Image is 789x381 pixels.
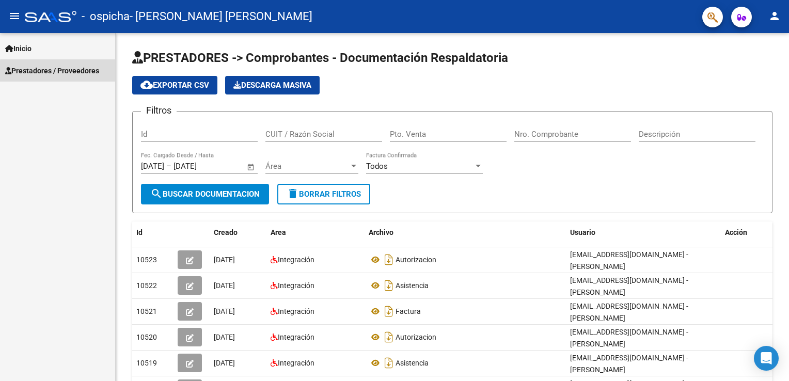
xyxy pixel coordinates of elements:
span: - [PERSON_NAME] [PERSON_NAME] [130,5,312,28]
span: Integración [278,281,314,290]
span: Archivo [369,228,393,236]
span: 10522 [136,281,157,290]
i: Descargar documento [382,251,396,268]
span: [EMAIL_ADDRESS][DOMAIN_NAME] - [PERSON_NAME] [570,250,688,271]
span: Acción [725,228,747,236]
button: Exportar CSV [132,76,217,94]
span: Prestadores / Proveedores [5,65,99,76]
span: [DATE] [214,359,235,367]
span: [DATE] [214,307,235,315]
i: Descargar documento [382,277,396,294]
span: Integración [278,359,314,367]
span: [EMAIL_ADDRESS][DOMAIN_NAME] - [PERSON_NAME] [570,302,688,322]
span: Usuario [570,228,595,236]
span: 10520 [136,333,157,341]
h3: Filtros [141,103,177,118]
mat-icon: menu [8,10,21,22]
i: Descargar documento [382,355,396,371]
span: Creado [214,228,238,236]
datatable-header-cell: Id [132,221,173,244]
datatable-header-cell: Area [266,221,365,244]
input: Fecha inicio [141,162,164,171]
span: Buscar Documentacion [150,189,260,199]
span: Inicio [5,43,31,54]
span: 10519 [136,359,157,367]
i: Descargar documento [382,329,396,345]
span: [EMAIL_ADDRESS][DOMAIN_NAME] - [PERSON_NAME] [570,276,688,296]
span: Todos [366,162,388,171]
i: Descargar documento [382,303,396,320]
span: - ospicha [82,5,130,28]
datatable-header-cell: Archivo [365,221,566,244]
span: 10521 [136,307,157,315]
datatable-header-cell: Creado [210,221,266,244]
div: Open Intercom Messenger [754,346,779,371]
span: Descarga Masiva [233,81,311,90]
span: Autorizacion [396,333,436,341]
app-download-masive: Descarga masiva de comprobantes (adjuntos) [225,76,320,94]
span: Área [265,162,349,171]
span: Asistencia [396,281,429,290]
button: Descarga Masiva [225,76,320,94]
span: Id [136,228,143,236]
button: Buscar Documentacion [141,184,269,204]
span: [DATE] [214,333,235,341]
span: PRESTADORES -> Comprobantes - Documentación Respaldatoria [132,51,508,65]
span: Factura [396,307,421,315]
datatable-header-cell: Acción [721,221,772,244]
span: [DATE] [214,281,235,290]
span: 10523 [136,256,157,264]
span: [DATE] [214,256,235,264]
button: Borrar Filtros [277,184,370,204]
datatable-header-cell: Usuario [566,221,721,244]
span: Area [271,228,286,236]
span: Integración [278,256,314,264]
span: [EMAIL_ADDRESS][DOMAIN_NAME] - [PERSON_NAME] [570,328,688,348]
span: Exportar CSV [140,81,209,90]
mat-icon: search [150,187,163,200]
span: Autorizacion [396,256,436,264]
span: Borrar Filtros [287,189,361,199]
mat-icon: cloud_download [140,78,153,91]
mat-icon: person [768,10,781,22]
mat-icon: delete [287,187,299,200]
span: Asistencia [396,359,429,367]
span: – [166,162,171,171]
input: Fecha fin [173,162,224,171]
span: Integración [278,307,314,315]
span: [EMAIL_ADDRESS][DOMAIN_NAME] - [PERSON_NAME] [570,354,688,374]
span: Integración [278,333,314,341]
button: Open calendar [245,161,257,173]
